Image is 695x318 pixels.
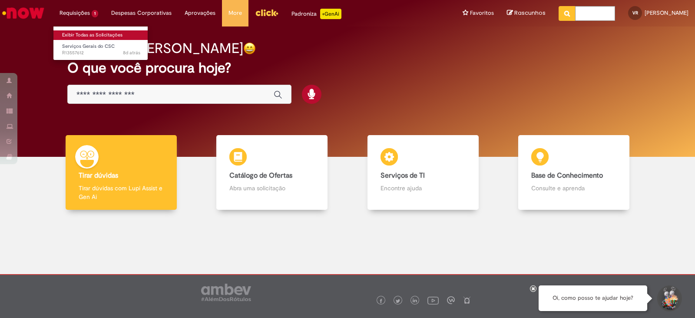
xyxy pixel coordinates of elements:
b: Base de Conhecimento [531,171,603,180]
div: Oi, como posso te ajudar hoje? [539,285,647,311]
time: 23/09/2025 09:09:19 [123,50,140,56]
a: Base de Conhecimento Consulte e aprenda [499,135,650,210]
span: R13557612 [62,50,140,56]
h2: O que você procura hoje? [67,60,628,76]
img: logo_footer_facebook.png [379,299,383,303]
span: Despesas Corporativas [111,9,172,17]
span: Requisições [60,9,90,17]
img: logo_footer_naosei.png [463,296,471,304]
img: logo_footer_twitter.png [396,299,400,303]
a: Catálogo de Ofertas Abra uma solicitação [197,135,348,210]
a: Aberto R13557612 : Serviços Gerais do CSC [53,42,149,58]
button: Pesquisar [559,6,576,21]
span: More [228,9,242,17]
p: +GenAi [320,9,341,19]
button: Iniciar Conversa de Suporte [656,285,682,311]
p: Tirar dúvidas com Lupi Assist e Gen Ai [79,184,164,201]
b: Tirar dúvidas [79,171,118,180]
a: Serviços de TI Encontre ajuda [347,135,499,210]
a: Rascunhos [507,9,546,17]
p: Abra uma solicitação [229,184,314,192]
p: Encontre ajuda [381,184,466,192]
img: ServiceNow [1,4,46,22]
span: 1 [92,10,98,17]
b: Serviços de TI [381,171,425,180]
img: click_logo_yellow_360x200.png [255,6,278,19]
p: Consulte e aprenda [531,184,616,192]
h2: Boa tarde, [PERSON_NAME] [67,41,243,56]
img: logo_footer_workplace.png [447,296,455,304]
span: Rascunhos [514,9,546,17]
img: logo_footer_ambev_rotulo_gray.png [201,284,251,301]
a: Exibir Todas as Solicitações [53,30,149,40]
img: logo_footer_linkedin.png [413,298,417,304]
span: [PERSON_NAME] [645,9,688,17]
img: logo_footer_youtube.png [427,295,439,306]
img: happy-face.png [243,42,256,55]
ul: Requisições [53,26,148,60]
span: Serviços Gerais do CSC [62,43,115,50]
b: Catálogo de Ofertas [229,171,292,180]
span: Aprovações [185,9,215,17]
span: Favoritos [470,9,494,17]
span: 8d atrás [123,50,140,56]
div: Padroniza [291,9,341,19]
span: VR [632,10,638,16]
a: Tirar dúvidas Tirar dúvidas com Lupi Assist e Gen Ai [46,135,197,210]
